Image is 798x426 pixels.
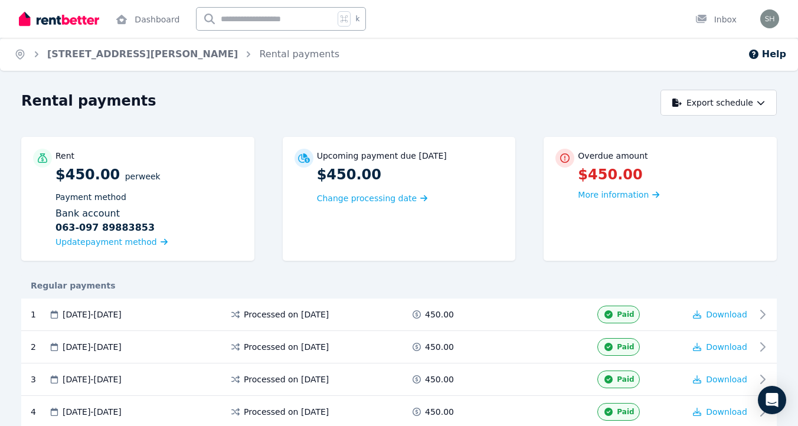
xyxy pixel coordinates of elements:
span: Update payment method [55,237,157,247]
div: Bank account [55,207,243,235]
button: Help [748,47,786,61]
p: Overdue amount [578,150,647,162]
div: 4 [31,403,48,421]
span: 450.00 [425,373,454,385]
button: Export schedule [660,90,777,116]
span: k [355,14,359,24]
span: Processed on [DATE] [244,309,329,320]
div: 3 [31,371,48,388]
button: Download [693,406,747,418]
span: Paid [617,310,634,319]
span: Download [706,342,747,352]
p: Payment method [55,191,243,203]
img: Shamiel Naidoo [760,9,779,28]
a: [STREET_ADDRESS][PERSON_NAME] [47,48,238,60]
span: [DATE] - [DATE] [63,341,122,353]
h1: Rental payments [21,91,156,110]
span: Processed on [DATE] [244,406,329,418]
span: Processed on [DATE] [244,373,329,385]
span: Download [706,310,747,319]
p: $450.00 [578,165,765,184]
p: Upcoming payment due [DATE] [317,150,447,162]
div: Inbox [695,14,737,25]
div: 1 [31,306,48,323]
span: [DATE] - [DATE] [63,373,122,385]
span: 450.00 [425,309,454,320]
a: Rental payments [259,48,339,60]
p: $450.00 [317,165,504,184]
span: Paid [617,407,634,417]
button: Download [693,373,747,385]
span: Download [706,407,747,417]
span: Change processing date [317,192,417,204]
span: Download [706,375,747,384]
span: 450.00 [425,406,454,418]
div: 2 [31,338,48,356]
a: Change processing date [317,192,428,204]
p: $450.00 [55,165,243,249]
span: Paid [617,342,634,352]
img: RentBetter [19,10,99,28]
span: per Week [125,172,161,181]
button: Download [693,341,747,353]
span: [DATE] - [DATE] [63,406,122,418]
p: Rent [55,150,74,162]
span: 450.00 [425,341,454,353]
span: Paid [617,375,634,384]
span: [DATE] - [DATE] [63,309,122,320]
div: Open Intercom Messenger [758,386,786,414]
div: Regular payments [21,280,777,291]
b: 063-097 89883853 [55,221,155,235]
span: More information [578,190,649,199]
span: Processed on [DATE] [244,341,329,353]
button: Download [693,309,747,320]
